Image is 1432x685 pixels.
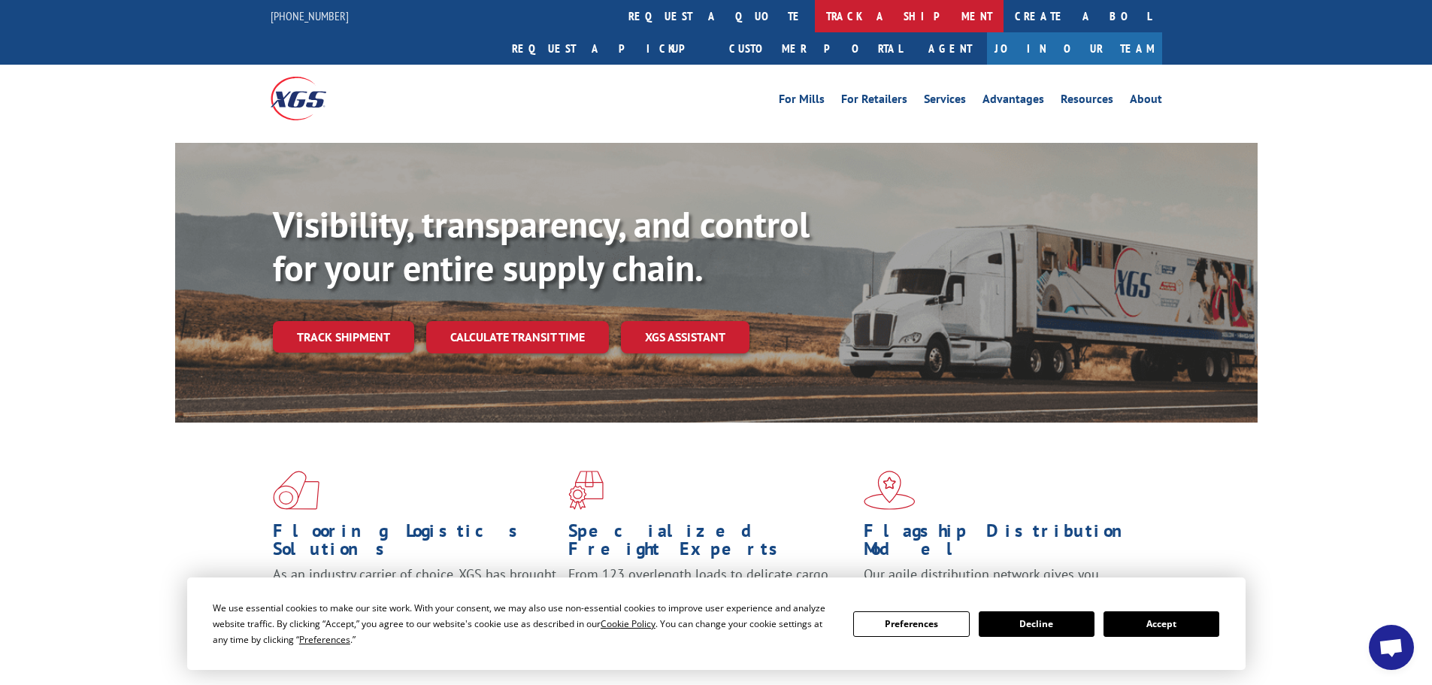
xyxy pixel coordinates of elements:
[501,32,718,65] a: Request a pickup
[299,633,350,646] span: Preferences
[271,8,349,23] a: [PHONE_NUMBER]
[979,611,1094,637] button: Decline
[779,93,825,110] a: For Mills
[864,565,1140,601] span: Our agile distribution network gives you nationwide inventory management on demand.
[568,565,852,632] p: From 123 overlength loads to delicate cargo, our experienced staff knows the best way to move you...
[273,321,414,353] a: Track shipment
[982,93,1044,110] a: Advantages
[1130,93,1162,110] a: About
[273,201,810,291] b: Visibility, transparency, and control for your entire supply chain.
[568,522,852,565] h1: Specialized Freight Experts
[864,471,916,510] img: xgs-icon-flagship-distribution-model-red
[841,93,907,110] a: For Retailers
[853,611,969,637] button: Preferences
[864,522,1148,565] h1: Flagship Distribution Model
[187,577,1246,670] div: Cookie Consent Prompt
[273,471,319,510] img: xgs-icon-total-supply-chain-intelligence-red
[273,522,557,565] h1: Flooring Logistics Solutions
[924,93,966,110] a: Services
[621,321,749,353] a: XGS ASSISTANT
[213,600,835,647] div: We use essential cookies to make our site work. With your consent, we may also use non-essential ...
[718,32,913,65] a: Customer Portal
[568,471,604,510] img: xgs-icon-focused-on-flooring-red
[913,32,987,65] a: Agent
[273,565,556,619] span: As an industry carrier of choice, XGS has brought innovation and dedication to flooring logistics...
[987,32,1162,65] a: Join Our Team
[1061,93,1113,110] a: Resources
[1369,625,1414,670] a: Open chat
[426,321,609,353] a: Calculate transit time
[1104,611,1219,637] button: Accept
[601,617,655,630] span: Cookie Policy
